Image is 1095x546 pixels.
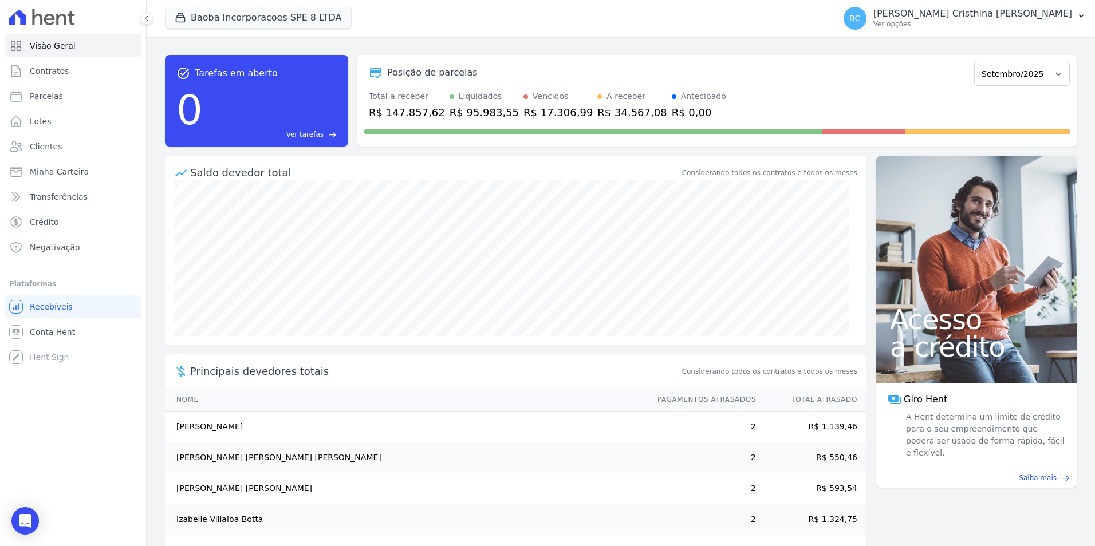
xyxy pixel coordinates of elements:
td: R$ 1.139,46 [757,412,866,442]
span: Acesso [890,306,1063,333]
div: 0 [176,80,203,140]
a: Crédito [5,211,141,234]
span: Lotes [30,116,52,127]
th: Total Atrasado [757,388,866,412]
div: Vencidos [533,90,568,102]
span: east [1061,474,1070,482]
span: Tarefas em aberto [195,66,278,80]
span: Recebíveis [30,301,73,312]
a: Recebíveis [5,295,141,318]
button: Baoba Incorporacoes SPE 8 LTDA [165,7,352,29]
td: [PERSON_NAME] [PERSON_NAME] [PERSON_NAME] [165,442,647,473]
div: Considerando todos os contratos e todos os meses [682,168,857,178]
span: Considerando todos os contratos e todos os meses [682,366,857,377]
a: Contratos [5,60,141,82]
a: Minha Carteira [5,160,141,183]
p: [PERSON_NAME] Cristhina [PERSON_NAME] [873,8,1072,19]
div: Saldo devedor total [190,165,680,180]
a: Saiba mais east [883,473,1070,483]
span: A Hent determina um limite de crédito para o seu empreendimento que poderá ser usado de forma ráp... [904,411,1065,459]
td: R$ 593,54 [757,473,866,504]
a: Visão Geral [5,34,141,57]
div: A receber [606,90,645,102]
a: Clientes [5,135,141,158]
td: Izabelle Villalba Botta [165,504,647,535]
p: Ver opções [873,19,1072,29]
th: Nome [165,388,647,412]
span: BC [849,14,860,22]
span: Contratos [30,65,69,77]
span: Parcelas [30,90,63,102]
span: east [328,130,337,139]
a: Negativação [5,236,141,259]
div: R$ 95.983,55 [450,105,519,120]
a: Parcelas [5,85,141,108]
span: Negativação [30,242,80,253]
div: Posição de parcelas [387,66,478,80]
a: Conta Hent [5,321,141,343]
span: Ver tarefas [286,129,324,140]
span: Conta Hent [30,326,75,338]
div: R$ 34.567,08 [597,105,667,120]
td: R$ 1.324,75 [757,504,866,535]
a: Lotes [5,110,141,133]
span: Clientes [30,141,62,152]
a: Transferências [5,185,141,208]
div: Open Intercom Messenger [11,507,39,535]
span: Giro Hent [904,393,947,406]
span: Principais devedores totais [190,363,680,379]
span: Saiba mais [1019,473,1057,483]
div: Antecipado [681,90,726,102]
a: Ver tarefas east [207,129,337,140]
div: Total a receber [369,90,445,102]
span: Minha Carteira [30,166,89,177]
td: 2 [647,473,757,504]
td: [PERSON_NAME] [PERSON_NAME] [165,473,647,504]
span: task_alt [176,66,190,80]
div: R$ 17.306,99 [523,105,593,120]
span: a crédito [890,333,1063,361]
button: BC [PERSON_NAME] Cristhina [PERSON_NAME] Ver opções [834,2,1095,34]
div: R$ 0,00 [672,105,726,120]
td: 2 [647,504,757,535]
span: Crédito [30,216,59,228]
td: 2 [647,442,757,473]
div: Plataformas [9,277,137,291]
th: Pagamentos Atrasados [647,388,757,412]
span: Transferências [30,191,88,203]
td: [PERSON_NAME] [165,412,647,442]
td: 2 [647,412,757,442]
div: Liquidados [459,90,502,102]
div: R$ 147.857,62 [369,105,445,120]
td: R$ 550,46 [757,442,866,473]
span: Visão Geral [30,40,76,52]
